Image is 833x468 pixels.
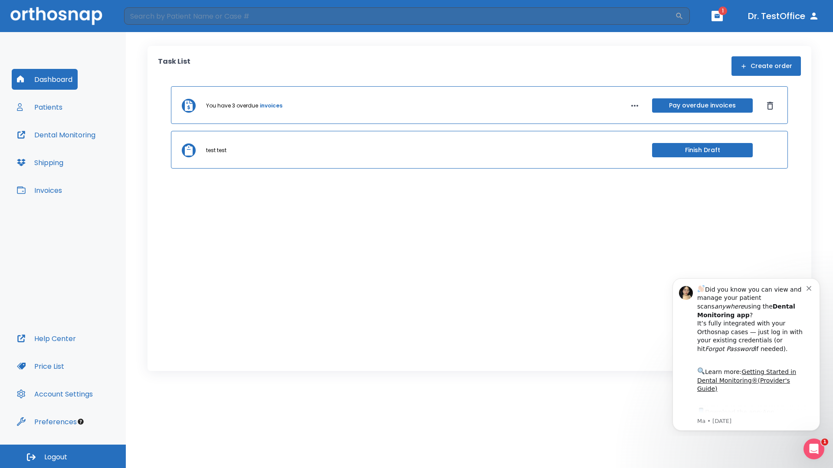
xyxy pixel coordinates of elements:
[744,8,823,24] button: Dr. TestOffice
[821,439,828,445] span: 1
[206,146,226,154] p: test test
[12,180,67,201] button: Invoices
[659,270,833,436] iframe: Intercom notifications message
[38,138,115,154] a: App Store
[124,7,675,25] input: Search by Patient Name or Case #
[77,418,85,426] div: Tooltip anchor
[652,98,753,113] button: Pay overdue invoices
[12,152,69,173] button: Shipping
[10,7,102,25] img: Orthosnap
[763,99,777,113] button: Dismiss
[206,102,258,110] p: You have 3 overdue
[12,328,81,349] button: Help Center
[158,56,190,76] p: Task List
[38,147,147,155] p: Message from Ma, sent 7w ago
[260,102,282,110] a: invoices
[12,97,68,117] button: Patients
[38,136,147,180] div: Download the app: | ​ Let us know if you need help getting started!
[44,452,67,462] span: Logout
[12,356,69,377] button: Price List
[12,124,101,145] button: Dental Monitoring
[12,383,98,404] button: Account Settings
[652,143,753,157] button: Finish Draft
[803,439,824,459] iframe: Intercom live chat
[12,69,78,90] button: Dashboard
[147,13,154,20] button: Dismiss notification
[731,56,801,76] button: Create order
[718,6,727,15] span: 1
[12,411,82,432] button: Preferences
